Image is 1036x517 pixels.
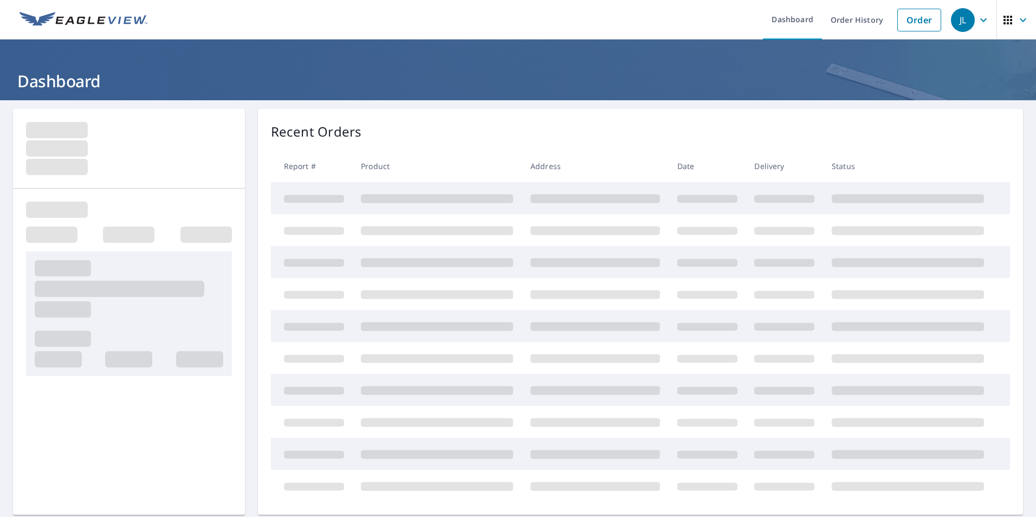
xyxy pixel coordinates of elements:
img: EV Logo [20,12,147,28]
p: Recent Orders [271,122,362,141]
th: Date [669,150,746,182]
a: Order [897,9,941,31]
div: JL [951,8,975,32]
th: Address [522,150,669,182]
h1: Dashboard [13,70,1023,92]
th: Report # [271,150,353,182]
th: Delivery [746,150,823,182]
th: Status [823,150,993,182]
th: Product [352,150,522,182]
